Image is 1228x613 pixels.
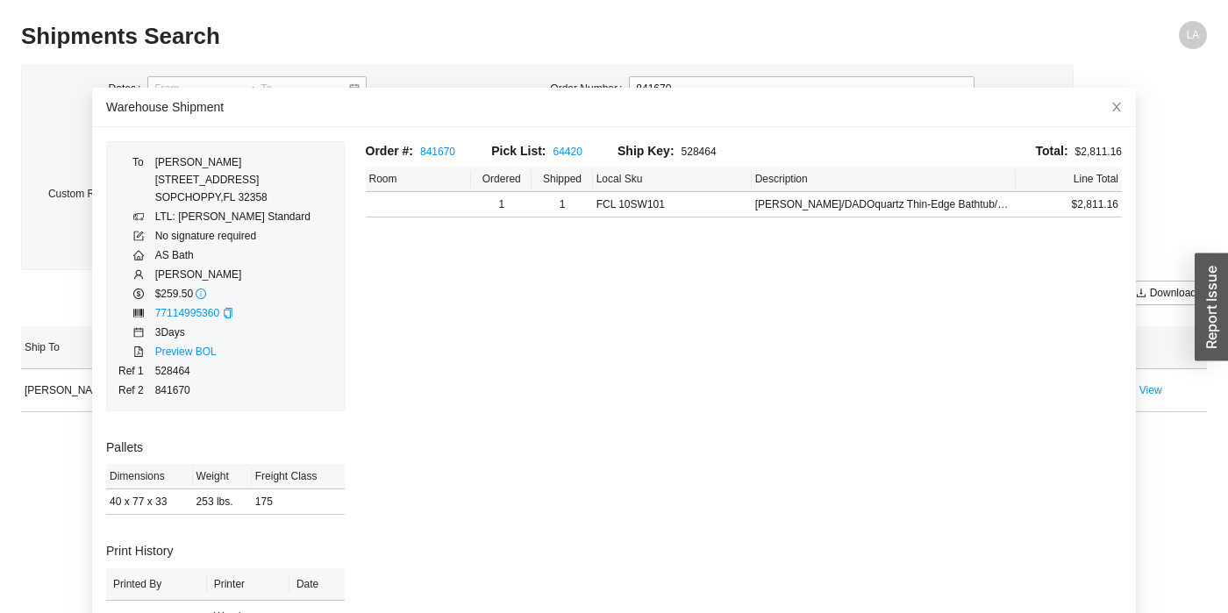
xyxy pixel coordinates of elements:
span: user [133,269,144,280]
td: [PERSON_NAME] [21,369,163,412]
span: to [245,82,257,95]
th: Ordered [471,167,532,192]
th: Description [752,167,1017,192]
div: [PERSON_NAME] [STREET_ADDRESS] SOPCHOPPY , FL 32358 [155,153,311,206]
span: info-circle [196,289,206,299]
th: Printer [207,568,289,601]
span: swap-right [245,82,257,95]
div: $2,811.16 [744,141,1122,161]
span: close [1110,101,1123,113]
label: Dates [109,76,148,101]
span: Ship Key: [618,144,675,158]
div: KENDRA/DADOquartz Thin-Edge Bathtub/Matte [755,196,1013,213]
span: Pick List: [491,144,546,158]
td: 1 [471,192,532,217]
td: 1 [532,192,592,217]
td: Ref 1 [118,361,154,381]
td: 253 lbs. [193,489,252,515]
a: 64420 [553,146,582,158]
span: copy [223,308,233,318]
td: $259.50 [154,284,311,303]
span: download [1136,288,1146,300]
td: 528464 [154,361,311,381]
td: 3 Day s [154,323,311,342]
div: Warehouse Shipment [106,97,1122,117]
td: To [118,153,154,207]
a: View [1139,384,1162,396]
th: Shipped [532,167,592,192]
th: Room [366,167,472,192]
span: Ship To [25,339,146,356]
th: Local Sku [593,167,752,192]
td: Ref 2 [118,381,154,400]
th: Line Total [1016,167,1122,192]
label: Custom Reference [48,182,147,206]
label: Order Number [550,76,629,101]
th: Freight Class [252,464,345,489]
span: Download [1150,284,1196,302]
td: FCL 10SW101 [593,192,752,217]
span: LA [1187,21,1200,49]
th: Dimensions [106,464,193,489]
td: 175 [252,489,345,515]
td: 40 x 77 x 33 [106,489,193,515]
td: No signature required [154,226,311,246]
td: 841670 [154,381,311,400]
span: Total: [1036,144,1068,158]
h3: Print History [106,541,345,561]
span: Order #: [366,144,413,158]
input: From [154,80,241,97]
a: 841670 [420,146,455,158]
span: barcode [133,308,144,318]
td: $2,811.16 [1016,192,1122,217]
button: downloadDownload [1125,281,1207,305]
button: Close [1097,88,1136,126]
td: LTL: [PERSON_NAME] Standard [154,207,311,226]
h2: Shipments Search [21,21,910,52]
th: Date [289,568,345,601]
th: Weight [193,464,252,489]
span: dollar [133,289,144,299]
div: Copy [223,304,233,322]
span: file-pdf [133,346,144,357]
input: To [261,80,347,97]
span: home [133,250,144,260]
h3: Pallets [106,438,345,458]
span: form [133,231,144,241]
td: [PERSON_NAME] [154,265,311,284]
div: 528464 [618,141,744,161]
th: Ship To sortable [21,326,163,369]
th: Printed By [106,568,207,601]
td: AS Bath [154,246,311,265]
th: undefined sortable [1136,326,1207,369]
a: 77114995360 [155,307,219,319]
a: Preview BOL [155,346,217,358]
span: calendar [133,327,144,338]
